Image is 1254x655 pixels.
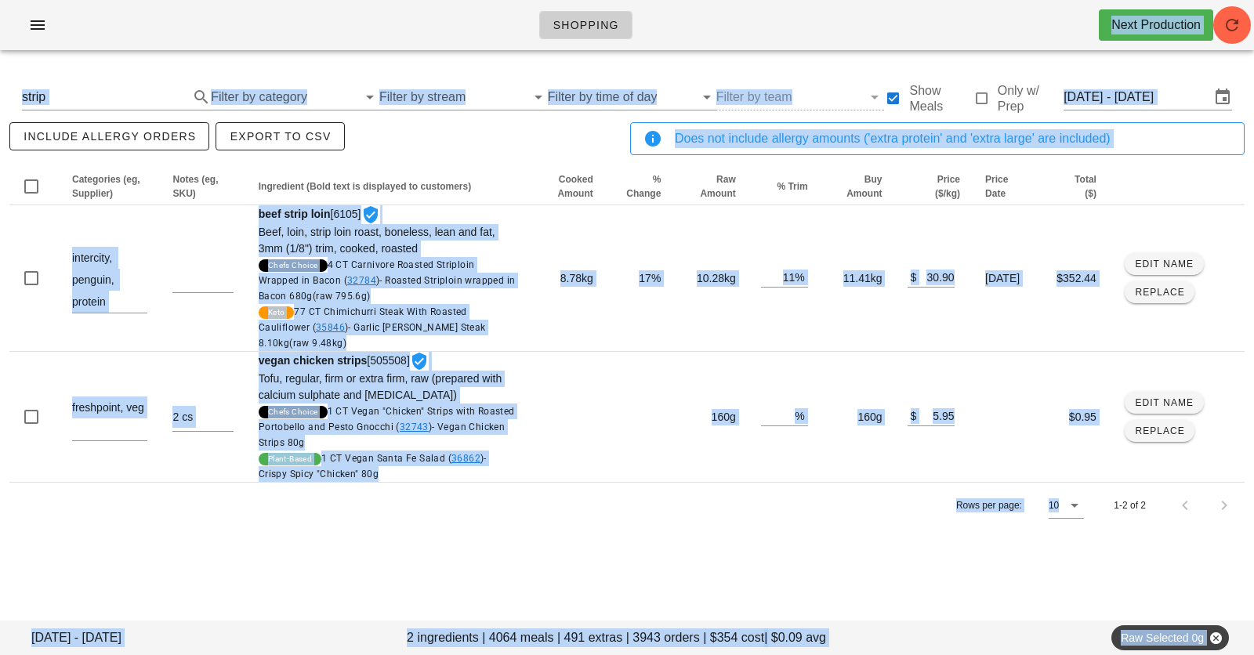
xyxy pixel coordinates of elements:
div: Filter by stream [379,85,548,110]
label: Only w/ Prep [998,83,1064,114]
span: Raw Selected 0g [1121,625,1220,650]
th: Notes (eg, SKU): Not sorted. Activate to sort ascending. [160,168,245,205]
span: Tofu, regular, firm or extra firm, raw (prepared with calcium sulphate and [MEDICAL_DATA]) [259,372,502,401]
label: Show Meals [909,83,972,114]
span: Raw Amount [700,174,735,199]
th: % Change: Not sorted. Activate to sort ascending. [606,168,674,205]
span: 77 CT Chimichurri Steak With Roasted Cauliflower ( ) [259,306,486,349]
button: Replace [1125,420,1194,442]
a: Shopping [539,11,632,39]
span: [6105] [259,208,516,351]
th: Categories (eg, Supplier): Not sorted. Activate to sort ascending. [60,168,160,205]
span: Chefs Choice [268,259,318,272]
span: [505508] [259,354,516,482]
strong: vegan chicken strips [259,354,368,367]
th: Buy Amount: Not sorted. Activate to sort ascending. [821,168,895,205]
span: % Change [626,174,661,199]
span: Beef, loin, strip loin roast, boneless, lean and fat, 3mm (1/8") trim, cooked, roasted [259,226,495,255]
span: | $0.09 avg [764,628,826,647]
span: Buy Amount [846,174,882,199]
span: Replace [1134,287,1185,298]
span: 1 CT Vegan Santa Fe Salad ( ) [259,453,487,479]
strong: beef strip loin [259,208,331,220]
span: $352.44 [1056,272,1096,284]
div: Does not include allergy amounts ('extra protein' and 'extra large' are included) [675,129,1231,148]
span: % Trim [777,181,807,192]
div: 1-2 of 2 [1114,498,1146,512]
span: Price ($/kg) [935,174,960,199]
td: [DATE] [973,205,1041,352]
div: % [795,266,807,287]
button: include allergy orders [9,122,209,150]
td: 160g [821,352,895,482]
a: 35846 [316,322,345,333]
div: 10 [1049,498,1059,512]
a: 36862 [451,453,480,464]
span: Keto [268,306,285,319]
span: Export to CSV [229,130,331,143]
span: Price Date [985,174,1008,199]
th: Price Date: Not sorted. Activate to sort ascending. [973,168,1041,205]
td: 11.41kg [821,205,895,352]
span: - Roasted Striploin wrapped in Bacon 680g [259,275,516,302]
span: (raw 795.6g) [313,291,371,302]
span: Cooked Amount [557,174,593,199]
span: Categories (eg, Supplier) [72,174,140,199]
span: Chefs Choice [268,406,318,418]
span: Ingredient (Bold text is displayed to customers) [259,181,471,192]
div: Filter by time of day [548,85,716,110]
span: 8.78kg [560,272,593,284]
div: Filter by category [211,85,379,110]
th: Total ($): Not sorted. Activate to sort ascending. [1041,168,1109,205]
td: 160g [673,352,748,482]
div: Rows per page: [956,483,1084,528]
span: Plant-Based [268,453,312,465]
button: Export to CSV [216,122,344,150]
span: Shopping [553,19,619,31]
span: - Garlic [PERSON_NAME] Steak 8.10kg [259,322,486,349]
span: 17% [639,272,661,284]
a: 32743 [400,422,429,432]
div: % [795,405,807,425]
a: 32784 [347,275,376,286]
button: Close [1209,631,1223,645]
div: $ [908,266,917,287]
span: include allergy orders [23,130,196,143]
span: Notes (eg, SKU) [172,174,218,199]
span: Total ($) [1075,174,1096,199]
td: 10.28kg [673,205,748,352]
th: Raw Amount: Not sorted. Activate to sort ascending. [673,168,748,205]
div: Next Production [1111,16,1201,34]
button: Edit Name [1125,392,1204,414]
span: Replace [1134,425,1185,436]
div: 10Rows per page: [1049,493,1084,518]
span: Edit Name [1134,397,1194,408]
span: 4 CT Carnivore Roasted Striploin Wrapped in Bacon ( ) [259,259,516,302]
th: Ingredient (Bold text is displayed to customers): Not sorted. Activate to sort ascending. [246,168,528,205]
span: Edit Name [1134,259,1194,270]
div: $ [908,405,917,425]
th: Price ($/kg): Not sorted. Activate to sort ascending. [895,168,973,205]
span: (raw 9.48kg) [289,338,346,349]
span: 1 CT Vegan "Chicken" Strips with Roasted Portobello and Pesto Gnocchi ( ) [259,406,515,448]
th: Cooked Amount: Not sorted. Activate to sort ascending. [528,168,606,205]
span: - Crispy Spicy "Chicken" 80g [259,453,487,479]
button: Edit Name [1125,253,1204,275]
span: $0.95 [1069,411,1096,423]
button: Replace [1125,281,1194,303]
th: % Trim: Not sorted. Activate to sort ascending. [748,168,821,205]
